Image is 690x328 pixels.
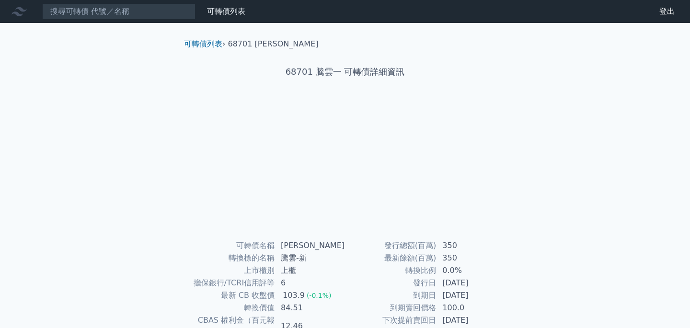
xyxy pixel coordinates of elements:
[188,264,275,277] td: 上市櫃別
[275,302,345,314] td: 84.51
[345,277,437,289] td: 發行日
[345,252,437,264] td: 最新餘額(百萬)
[207,7,245,16] a: 可轉債列表
[652,4,682,19] a: 登出
[188,289,275,302] td: 最新 CB 收盤價
[275,252,345,264] td: 騰雲-新
[437,252,502,264] td: 350
[345,314,437,327] td: 下次提前賣回日
[184,39,222,48] a: 可轉債列表
[345,302,437,314] td: 到期賣回價格
[188,252,275,264] td: 轉換標的名稱
[228,38,319,50] li: 68701 [PERSON_NAME]
[275,239,345,252] td: [PERSON_NAME]
[345,239,437,252] td: 發行總額(百萬)
[437,314,502,327] td: [DATE]
[275,264,345,277] td: 上櫃
[437,289,502,302] td: [DATE]
[437,277,502,289] td: [DATE]
[437,264,502,277] td: 0.0%
[437,239,502,252] td: 350
[188,277,275,289] td: 擔保銀行/TCRI信用評等
[345,264,437,277] td: 轉換比例
[184,38,225,50] li: ›
[176,65,514,79] h1: 68701 騰雲一 可轉債詳細資訊
[642,282,690,328] iframe: Chat Widget
[42,3,195,20] input: 搜尋可轉債 代號／名稱
[188,302,275,314] td: 轉換價值
[275,277,345,289] td: 6
[281,290,307,301] div: 103.9
[437,302,502,314] td: 100.0
[188,239,275,252] td: 可轉債名稱
[307,292,332,299] span: (-0.1%)
[345,289,437,302] td: 到期日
